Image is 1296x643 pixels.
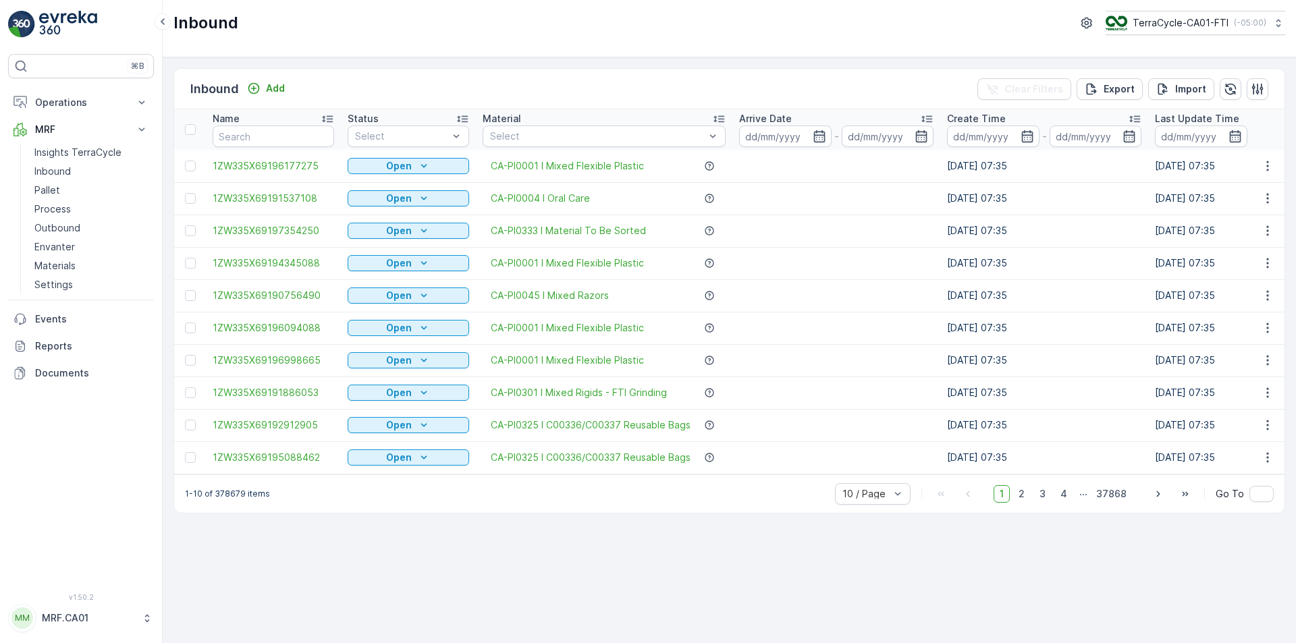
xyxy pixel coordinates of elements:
[491,224,646,237] a: CA-PI0333 I Material To Be Sorted
[185,323,196,333] div: Toggle Row Selected
[8,89,154,116] button: Operations
[29,275,154,294] a: Settings
[185,258,196,269] div: Toggle Row Selected
[491,451,691,464] a: CA-PI0325 I C00336/C00337 Reusable Bags
[348,385,469,401] button: Open
[940,182,1148,215] td: [DATE] 07:35
[386,451,412,464] p: Open
[348,352,469,368] button: Open
[29,256,154,275] a: Materials
[940,441,1148,474] td: [DATE] 07:35
[348,223,469,239] button: Open
[213,256,334,270] span: 1ZW335X69194345088
[491,289,609,302] a: CA-PI0045 I Mixed Razors
[34,278,73,291] p: Settings
[213,159,334,173] span: 1ZW335X69196177275
[185,355,196,366] div: Toggle Row Selected
[1106,16,1127,30] img: TC_BVHiTW6.png
[131,61,144,72] p: ⌘B
[29,143,154,162] a: Insights TerraCycle
[213,321,334,335] a: 1ZW335X69196094088
[213,354,334,367] a: 1ZW335X69196998665
[348,320,469,336] button: Open
[34,202,71,216] p: Process
[348,287,469,304] button: Open
[1077,78,1143,100] button: Export
[386,321,412,335] p: Open
[386,192,412,205] p: Open
[386,354,412,367] p: Open
[29,181,154,200] a: Pallet
[266,82,285,95] p: Add
[491,418,691,432] a: CA-PI0325 I C00336/C00337 Reusable Bags
[8,116,154,143] button: MRF
[1013,485,1031,503] span: 2
[213,224,334,237] a: 1ZW335X69197354250
[42,611,135,625] p: MRF.CA01
[1050,125,1142,147] input: dd/mm/yyyy
[1133,16,1228,30] p: TerraCycle-CA01-FTI
[34,184,60,197] p: Pallet
[1106,11,1285,35] button: TerraCycle-CA01-FTI(-05:00)
[11,607,33,629] div: MM
[173,12,238,34] p: Inbound
[491,321,644,335] a: CA-PI0001 I Mixed Flexible Plastic
[213,125,334,147] input: Search
[213,192,334,205] a: 1ZW335X69191537108
[35,123,127,136] p: MRF
[185,225,196,236] div: Toggle Row Selected
[1155,112,1239,125] p: Last Update Time
[1148,78,1214,100] button: Import
[213,386,334,399] a: 1ZW335X69191886053
[185,420,196,430] div: Toggle Row Selected
[348,449,469,466] button: Open
[1175,82,1206,96] p: Import
[940,279,1148,312] td: [DATE] 07:35
[491,256,644,270] a: CA-PI0001 I Mixed Flexible Plastic
[1004,82,1063,96] p: Clear Filters
[490,130,705,143] p: Select
[940,247,1148,279] td: [DATE] 07:35
[39,11,97,38] img: logo_light-DOdMpM7g.png
[185,290,196,301] div: Toggle Row Selected
[947,125,1039,147] input: dd/mm/yyyy
[213,418,334,432] a: 1ZW335X69192912905
[34,240,75,254] p: Envanter
[213,451,334,464] a: 1ZW335X69195088462
[834,128,839,144] p: -
[1234,18,1266,28] p: ( -05:00 )
[1216,487,1244,501] span: Go To
[34,146,122,159] p: Insights TerraCycle
[29,237,154,256] a: Envanter
[940,409,1148,441] td: [DATE] 07:35
[29,200,154,219] a: Process
[1155,125,1247,147] input: dd/mm/yyyy
[8,360,154,387] a: Documents
[35,96,127,109] p: Operations
[348,190,469,206] button: Open
[1104,82,1135,96] p: Export
[185,161,196,171] div: Toggle Row Selected
[34,165,71,178] p: Inbound
[35,339,148,353] p: Reports
[348,255,469,271] button: Open
[34,221,80,235] p: Outbound
[213,289,334,302] a: 1ZW335X69190756490
[947,112,1006,125] p: Create Time
[1079,485,1087,503] p: ...
[483,112,521,125] p: Material
[491,159,644,173] a: CA-PI0001 I Mixed Flexible Plastic
[491,192,590,205] a: CA-PI0004 I Oral Care
[940,150,1148,182] td: [DATE] 07:35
